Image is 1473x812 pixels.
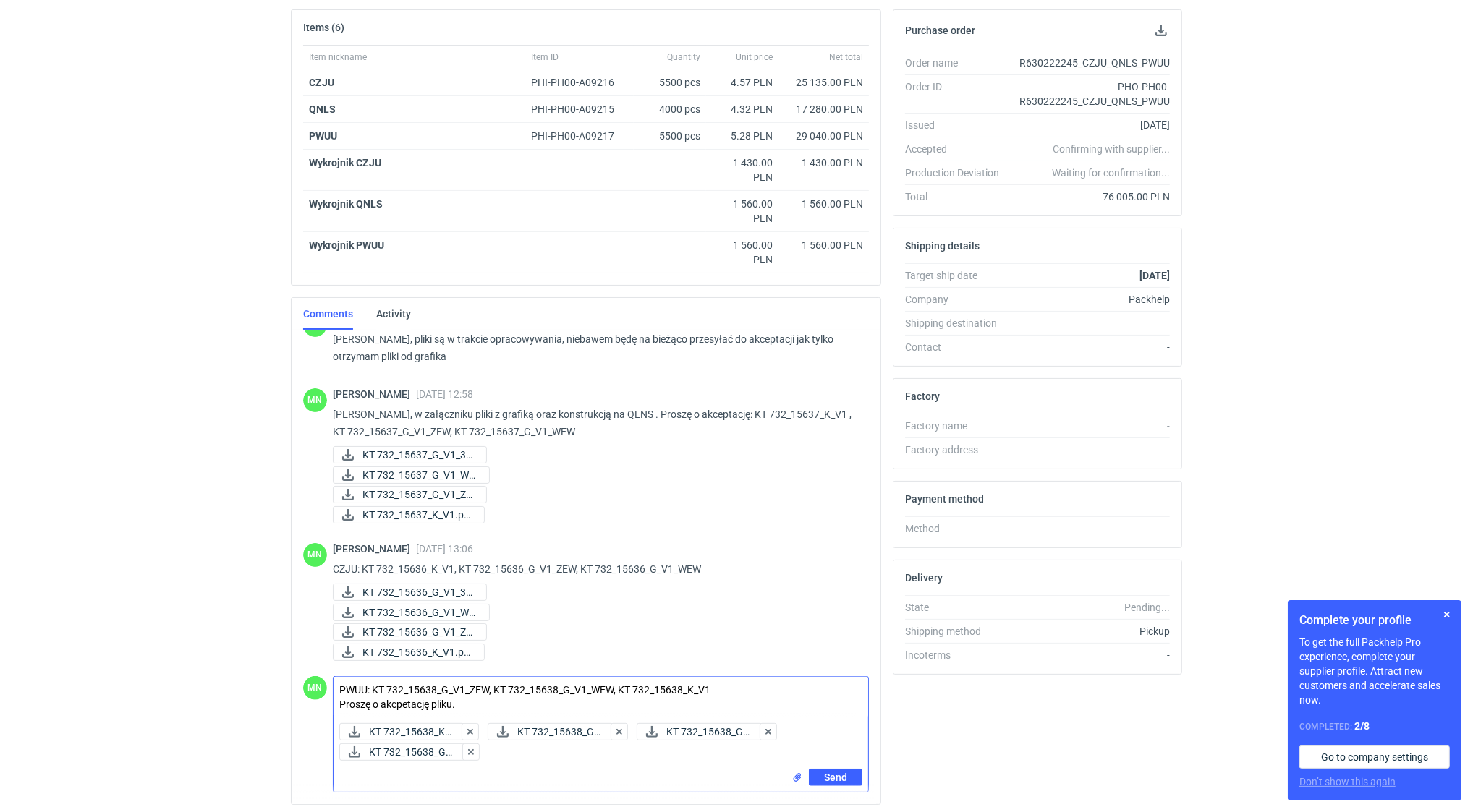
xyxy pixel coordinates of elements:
div: KT 732_15636_G_V1_3D.JPG [333,584,477,601]
h1: Complete your profile [1299,612,1450,629]
div: Shipping method [905,624,1011,638]
div: PHO-PH00-R630222245_CZJU_QNLS_PWUU [1011,80,1170,108]
div: 5500 pcs [634,69,706,96]
div: Shipping destination [905,316,1011,330]
h2: Factory [905,390,940,402]
div: Incoterms [905,648,1011,662]
span: KT 732_15638_G_... [517,724,601,740]
span: [DATE] 12:58 [416,388,473,400]
em: Waiting for confirmation... [1052,166,1170,180]
div: Total [905,189,1011,204]
div: KT 732_15637_K_V1.pdf [333,506,477,523]
div: - [1011,340,1170,354]
a: KT 732_15637_G_V1_ZE... [333,486,487,503]
button: Send [809,769,862,786]
p: [PERSON_NAME], w załączniku pliki z grafiką oraz konstrukcją na QLNS . Proszę o akceptację: KT 73... [333,406,857,440]
figcaption: MN [303,543,327,567]
div: KT 732_15636_G_V1_WEW.pdf [333,604,477,621]
span: KT 732_15638_K_... [369,724,452,740]
a: KT 732_15636_G_V1_3D... [333,584,487,601]
strong: PWUU [309,130,337,142]
button: Download PO [1152,22,1170,39]
strong: Wykrojnik PWUU [309,239,384,251]
strong: Wykrojnik QNLS [309,198,383,210]
div: Order name [905,56,1011,70]
a: KT 732_15636_G_V1_WE... [333,604,490,621]
span: KT 732_15637_G_V1_ZE... [362,487,475,503]
strong: QNLS [309,103,336,115]
p: To get the full Packhelp Pro experience, complete your supplier profile. Attract new customers an... [1299,635,1450,707]
div: 1 430.00 PLN [712,155,773,184]
div: 4.32 PLN [712,102,773,116]
div: 4.57 PLN [712,75,773,90]
span: KT 732_15637_G_V1_3D... [362,447,475,463]
div: [DATE] [1011,118,1170,132]
a: KT 732_15637_G_V1_WE... [333,466,490,484]
div: Factory name [905,419,1011,433]
a: KT 732_15636_G_V1_ZE... [333,623,487,641]
div: 1 560.00 PLN [784,238,863,252]
div: KT 732_15636_G_V1_ZEW.pdf [333,623,477,641]
strong: CZJU [309,77,334,88]
div: 76 005.00 PLN [1011,189,1170,204]
span: KT 732_15636_G_V1_WE... [362,604,477,620]
strong: Wykrojnik CZJU [309,157,381,168]
div: Accepted [905,142,1011,156]
span: KT 732_15636_G_V1_3D... [362,584,475,600]
div: KT 732_15637_G_V1_ZEW.pdf [333,486,477,503]
p: CZJU: KT 732_15636_K_V1, KT 732_15636_G_V1_ZEW, KT 732_15636_G_V1_WEW [333,560,857,578]
div: R630222245_CZJU_QNLS_PWUU [1011,56,1170,70]
div: Małgorzata Nowotna [303,388,327,412]
div: KT 732_15638_G_V1_ZEW.pdf [488,723,614,740]
div: 5.28 PLN [712,129,773,143]
h2: Shipping details [905,240,980,252]
div: Completed: [1299,719,1450,734]
span: Quantity [667,51,700,63]
div: KT 732_15638_G_V1_WEW.pdf [637,723,763,740]
div: - [1011,419,1170,433]
span: KT 732_15638_G_... [369,744,453,760]
div: 1 560.00 PLN [712,238,773,267]
div: Order ID [905,80,1011,108]
div: Method [905,521,1011,536]
span: [PERSON_NAME] [333,388,416,400]
div: Company [905,292,1011,307]
a: Comments [303,298,353,330]
div: KT 732_15637_G_V1_3D.JPG [333,446,477,463]
h2: Payment method [905,493,984,505]
div: Pickup [1011,624,1170,638]
div: 29 040.00 PLN [784,129,863,143]
button: KT 732_15638_K_... [339,723,464,740]
span: KT 732_15638_G_... [666,724,750,740]
span: Net total [829,51,863,63]
div: Factory address [905,443,1011,457]
div: Małgorzata Nowotna [303,676,327,700]
figcaption: MN [303,388,327,412]
strong: 2 / 8 [1354,720,1370,732]
span: Item nickname [309,51,367,63]
div: Production Deviation [905,166,1011,180]
div: KT 732_15638_K_V1.pdf [339,723,464,740]
a: KT 732_15636_K_V1.pd... [333,644,485,661]
div: 1 430.00 PLN [784,155,863,170]
p: [PERSON_NAME], pliki są w trakcie opracowywania, niebawem będę na bieżąco przesyłać do akceptacji... [333,330,857,365]
div: Target ship date [905,268,1011,283]
div: KT 732_15637_G_V1_WEW.pdf [333,466,477,484]
div: Contact [905,340,1011,354]
span: KT 732_15636_G_V1_ZE... [362,624,475,640]
div: KT 732_15636_K_V1.pdf [333,644,477,661]
div: 5500 pcs [634,123,706,150]
a: KT 732_15637_G_V1_3D... [333,446,487,463]
div: Małgorzata Nowotna [303,543,327,567]
em: Confirming with supplier... [1053,143,1170,155]
div: KT 732_15638_G_V1_3D.JPG [339,743,465,761]
div: 17 280.00 PLN [784,102,863,116]
strong: [DATE] [1139,270,1170,281]
div: PHI-PH00-A09215 [531,102,628,116]
span: KT 732_15636_K_V1.pd... [362,644,472,660]
div: Issued [905,118,1011,132]
div: - [1011,521,1170,536]
span: Send [824,772,847,782]
button: KT 732_15638_G_... [488,723,614,740]
button: Don’t show this again [1299,774,1396,789]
